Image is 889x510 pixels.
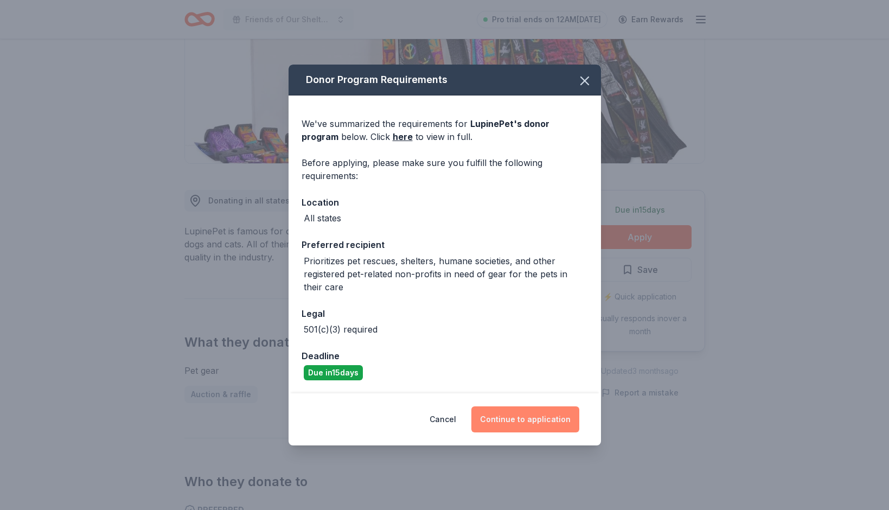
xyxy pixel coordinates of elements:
[302,117,588,143] div: We've summarized the requirements for below. Click to view in full.
[471,406,579,432] button: Continue to application
[302,307,588,321] div: Legal
[304,212,341,225] div: All states
[302,238,588,252] div: Preferred recipient
[302,195,588,209] div: Location
[304,365,363,380] div: Due in 15 days
[302,156,588,182] div: Before applying, please make sure you fulfill the following requirements:
[304,323,378,336] div: 501(c)(3) required
[289,65,601,95] div: Donor Program Requirements
[302,349,588,363] div: Deadline
[430,406,456,432] button: Cancel
[304,254,588,294] div: Prioritizes pet rescues, shelters, humane societies, and other registered pet-related non-profits...
[393,130,413,143] a: here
